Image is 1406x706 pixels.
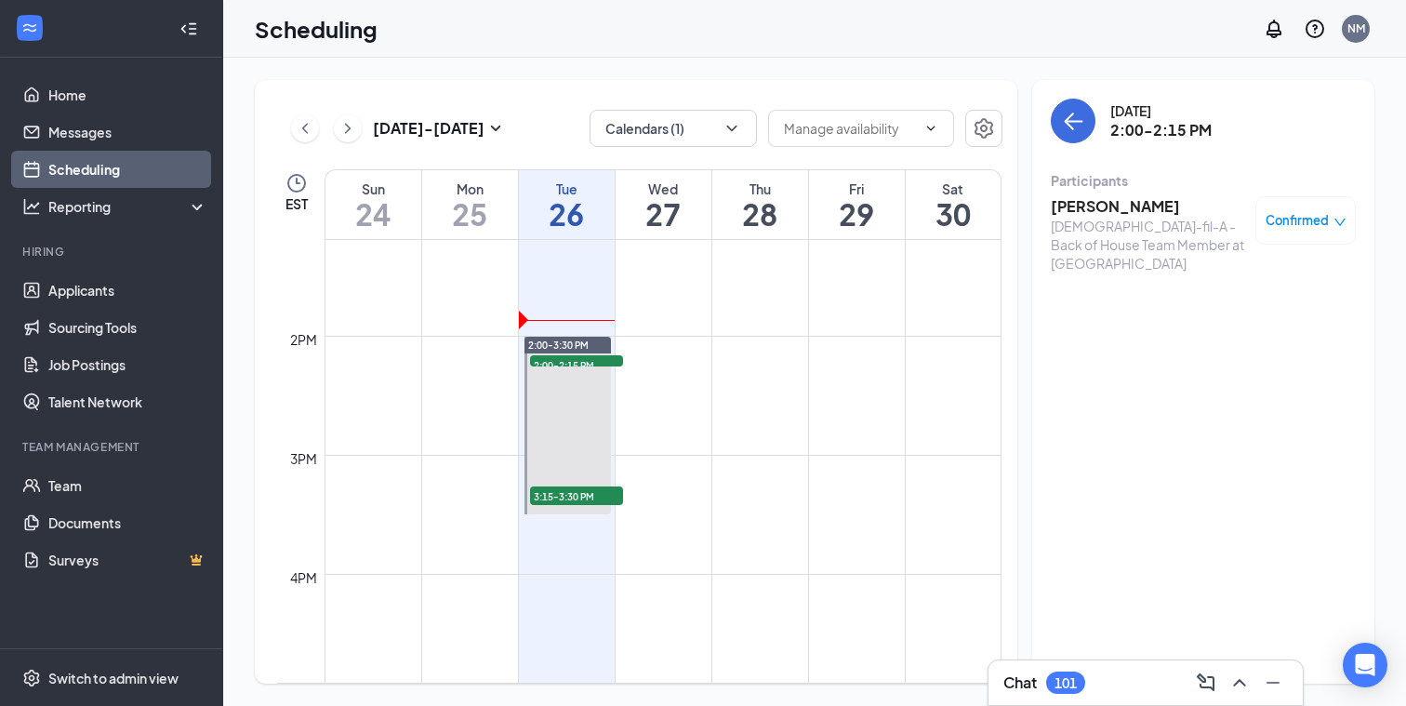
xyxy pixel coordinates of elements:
[48,272,207,309] a: Applicants
[1347,20,1365,36] div: NM
[1228,672,1251,694] svg: ChevronUp
[22,439,204,455] div: Team Management
[48,113,207,151] a: Messages
[1051,99,1095,143] button: back-button
[1262,672,1284,694] svg: Minimize
[1051,171,1356,190] div: Participants
[422,198,518,230] h1: 25
[1062,110,1084,132] svg: ArrowLeft
[334,114,362,142] button: ChevronRight
[712,180,808,198] div: Thu
[179,20,198,38] svg: Collapse
[484,117,507,140] svg: SmallChevronDown
[1191,668,1221,698] button: ComposeMessage
[48,504,207,541] a: Documents
[422,180,518,198] div: Mon
[1054,675,1077,691] div: 101
[712,170,808,239] a: August 28, 2025
[48,309,207,346] a: Sourcing Tools
[48,197,208,216] div: Reporting
[1266,211,1329,230] span: Confirmed
[285,172,308,194] svg: Clock
[1003,673,1037,693] h3: Chat
[1195,672,1217,694] svg: ComposeMessage
[255,13,378,45] h1: Scheduling
[1110,120,1212,140] h3: 2:00-2:15 PM
[20,19,39,37] svg: WorkstreamLogo
[616,180,711,198] div: Wed
[973,117,995,140] svg: Settings
[325,198,421,230] h1: 24
[1225,668,1254,698] button: ChevronUp
[809,170,905,239] a: August 29, 2025
[325,170,421,239] a: August 24, 2025
[616,170,711,239] a: August 27, 2025
[1333,216,1346,229] span: down
[965,110,1002,147] button: Settings
[325,180,421,198] div: Sun
[48,669,179,687] div: Switch to admin view
[286,567,321,588] div: 4pm
[1304,18,1326,40] svg: QuestionInfo
[809,198,905,230] h1: 29
[528,339,589,352] span: 2:00-3:30 PM
[723,119,741,138] svg: ChevronDown
[22,669,41,687] svg: Settings
[1051,196,1246,217] h3: [PERSON_NAME]
[906,170,1001,239] a: August 30, 2025
[286,329,321,350] div: 2pm
[784,118,916,139] input: Manage availability
[906,180,1001,198] div: Sat
[530,486,623,505] span: 3:15-3:30 PM
[1263,18,1285,40] svg: Notifications
[590,110,757,147] button: Calendars (1)ChevronDown
[809,180,905,198] div: Fri
[530,355,623,374] span: 2:00-2:15 PM
[923,121,938,136] svg: ChevronDown
[22,197,41,216] svg: Analysis
[519,170,615,239] a: August 26, 2025
[1110,101,1212,120] div: [DATE]
[373,118,484,139] h3: [DATE] - [DATE]
[48,151,207,188] a: Scheduling
[48,383,207,420] a: Talent Network
[296,117,314,140] svg: ChevronLeft
[286,448,321,469] div: 3pm
[1051,217,1246,273] div: [DEMOGRAPHIC_DATA]-fil-A - Back of House Team Member at [GEOGRAPHIC_DATA]
[48,541,207,579] a: SurveysCrown
[48,76,207,113] a: Home
[291,114,319,142] button: ChevronLeft
[422,170,518,239] a: August 25, 2025
[48,346,207,383] a: Job Postings
[1343,643,1387,687] div: Open Intercom Messenger
[48,467,207,504] a: Team
[616,198,711,230] h1: 27
[285,194,308,213] span: EST
[22,244,204,260] div: Hiring
[1258,668,1288,698] button: Minimize
[712,198,808,230] h1: 28
[519,198,615,230] h1: 26
[906,198,1001,230] h1: 30
[519,180,615,198] div: Tue
[338,117,357,140] svg: ChevronRight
